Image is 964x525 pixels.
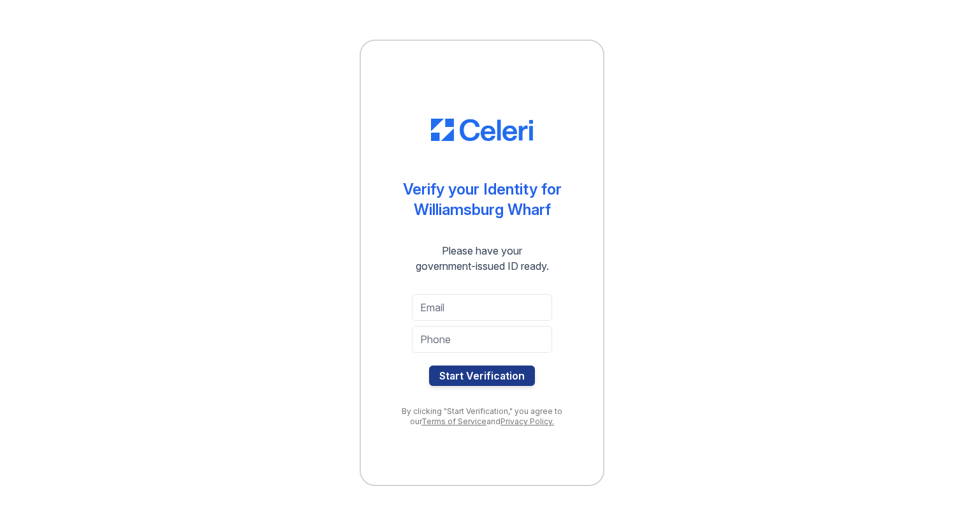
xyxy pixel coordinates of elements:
input: Phone [412,326,552,353]
input: Email [412,294,552,321]
div: Verify your Identity for Williamsburg Wharf [403,179,562,220]
button: Start Verification [429,366,535,386]
iframe: chat widget [910,474,951,512]
a: Terms of Service [421,417,486,426]
div: By clicking "Start Verification," you agree to our and [386,406,578,427]
img: CE_Logo_Blue-a8612792a0a2168367f1c8372b55b34899dd931a85d93a1a3d3e32e68fde9ad4.png [431,119,533,142]
a: Privacy Policy. [500,417,554,426]
div: Please have your government-issued ID ready. [393,243,572,274]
